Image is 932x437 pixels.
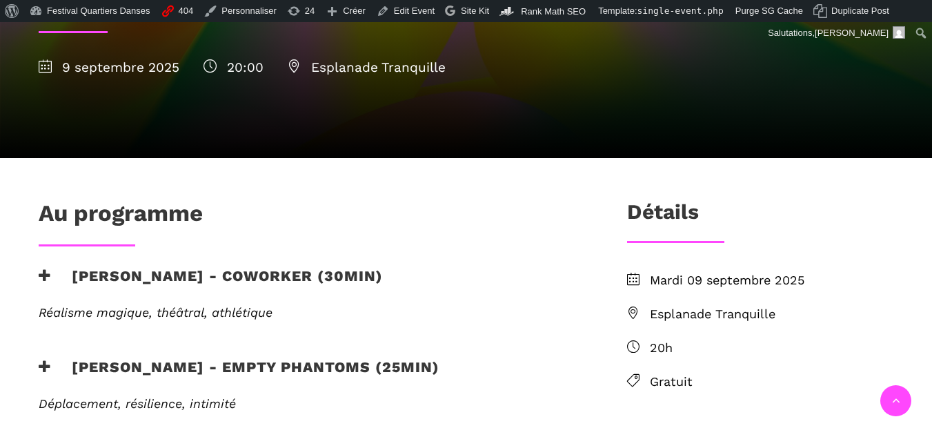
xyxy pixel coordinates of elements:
h3: [PERSON_NAME] - Empty phantoms (25min) [39,358,439,393]
span: 20h [650,338,894,358]
span: Gratuit [650,372,894,392]
span: Esplanade Tranquille [288,59,446,75]
span: Rank Math SEO [521,6,586,17]
h3: [PERSON_NAME] - coworker (30min) [39,267,383,302]
span: Site Kit [461,6,489,16]
em: Réalisme magique, théâtral, athlétique [39,305,272,320]
span: 9 septembre 2025 [39,59,179,75]
a: Salutations, [763,22,911,44]
span: [PERSON_NAME] [815,28,889,38]
h1: Au programme [39,200,203,234]
em: Déplacement, résilience, intimité [39,396,236,411]
h3: Détails [627,200,699,234]
span: Esplanade Tranquille [650,304,894,324]
span: 20:00 [204,59,264,75]
span: single-event.php [637,6,724,16]
span: Mardi 09 septembre 2025 [650,271,894,291]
